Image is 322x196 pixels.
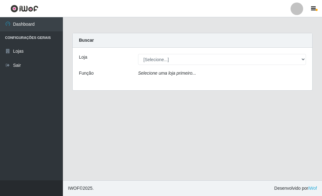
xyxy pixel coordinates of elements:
span: © 2025 . [68,185,94,192]
a: iWof [308,186,317,191]
span: IWOF [68,186,80,191]
label: Loja [79,54,87,61]
span: Desenvolvido por [274,185,317,192]
strong: Buscar [79,38,94,43]
img: CoreUI Logo [10,5,38,13]
label: Função [79,70,94,77]
i: Selecione uma loja primeiro... [138,71,196,76]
